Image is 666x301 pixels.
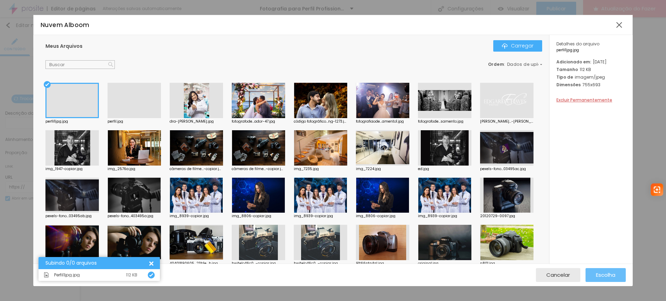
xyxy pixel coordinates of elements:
[232,119,275,124] font: fotografode...ador-47.jpg
[418,166,429,171] font: ed.jpg
[480,119,550,124] font: [PERSON_NAME]...-[PERSON_NAME].png
[556,82,581,88] font: Dimensões
[108,119,123,124] font: perfil.jpg
[294,119,349,124] font: código fotográfico...ng-1273.jpg
[44,272,49,277] img: Ícone
[480,213,515,219] font: 20120729-0097.jpg
[45,60,115,69] input: Buscar
[546,271,570,278] font: Cancelar
[556,41,599,47] font: Detalhes do arquivo
[580,67,591,72] font: 112 KB
[556,47,579,53] font: perfil1jpg.jpg
[356,213,395,219] font: img_8806-copiar.jpg
[45,119,68,124] font: perfil1jpg.jpg
[45,166,83,171] font: img_1947-copiar.jpg
[536,268,580,282] button: Cancelar
[493,40,542,51] button: ÍconeCarregar
[294,166,319,171] font: img_7235.jpg
[593,59,607,65] font: [DATE]
[170,166,224,171] font: câmeras de filme...-copiar.jpg
[108,62,113,67] img: Ícone
[41,21,89,29] font: Nuvem Alboom
[507,61,547,67] font: Dados de upload
[126,272,137,278] font: 112 KB
[596,271,615,278] font: Escolha
[45,43,83,50] font: Meus Arquivos
[582,82,600,88] font: 755x693
[294,213,333,219] font: img_8939-copiar.jpg
[504,61,505,67] font: :
[45,213,92,219] font: pexels-fono...03495ab.jpg
[54,272,80,278] font: Perfil1jpg.jpg
[356,166,381,171] font: img_7224.jpg
[108,213,153,219] font: pexels-fono...403495a.jpg
[556,59,591,65] font: Adicionado em:
[418,213,457,219] font: img_8939-copiar.jpg
[108,166,135,171] font: img_2576a.jpg
[170,213,209,219] font: img_8939-copiar.jpg
[418,119,463,124] font: fotografode...samento.jpg
[502,43,507,49] img: Ícone
[356,119,404,124] font: fotografiaode...amento1.jpg
[480,166,526,171] font: pexels-fono...03495ac.jpg
[511,42,533,49] font: Carregar
[556,67,578,72] font: Tamanho
[575,74,605,80] font: imagem/jpeg
[586,268,626,282] button: Escolha
[149,273,153,277] img: Ícone
[170,119,214,124] font: dra-[PERSON_NAME].jpg
[556,97,612,103] font: Excluir Permanentemente
[232,166,286,171] font: câmeras de filme...-copiar.jpg
[556,74,573,80] font: Tipo de
[45,259,97,266] font: Subindo 0/0 arquivos
[488,61,504,67] font: Ordem
[232,213,271,219] font: img_8806-copiar.jpg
